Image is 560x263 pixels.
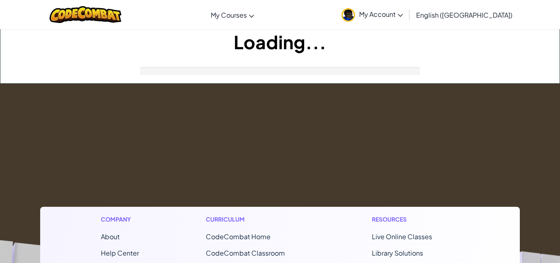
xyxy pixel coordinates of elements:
[372,215,459,224] h1: Resources
[372,232,432,241] a: Live Online Classes
[206,249,285,257] a: CodeCombat Classroom
[0,29,560,55] h1: Loading...
[341,8,355,22] img: avatar
[372,249,423,257] a: Library Solutions
[211,11,247,19] span: My Courses
[207,4,258,26] a: My Courses
[206,215,305,224] h1: Curriculum
[416,11,512,19] span: English ([GEOGRAPHIC_DATA])
[101,215,139,224] h1: Company
[101,249,139,257] a: Help Center
[337,2,407,27] a: My Account
[359,10,403,18] span: My Account
[101,232,120,241] a: About
[206,232,271,241] span: CodeCombat Home
[50,6,121,23] img: CodeCombat logo
[412,4,517,26] a: English ([GEOGRAPHIC_DATA])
